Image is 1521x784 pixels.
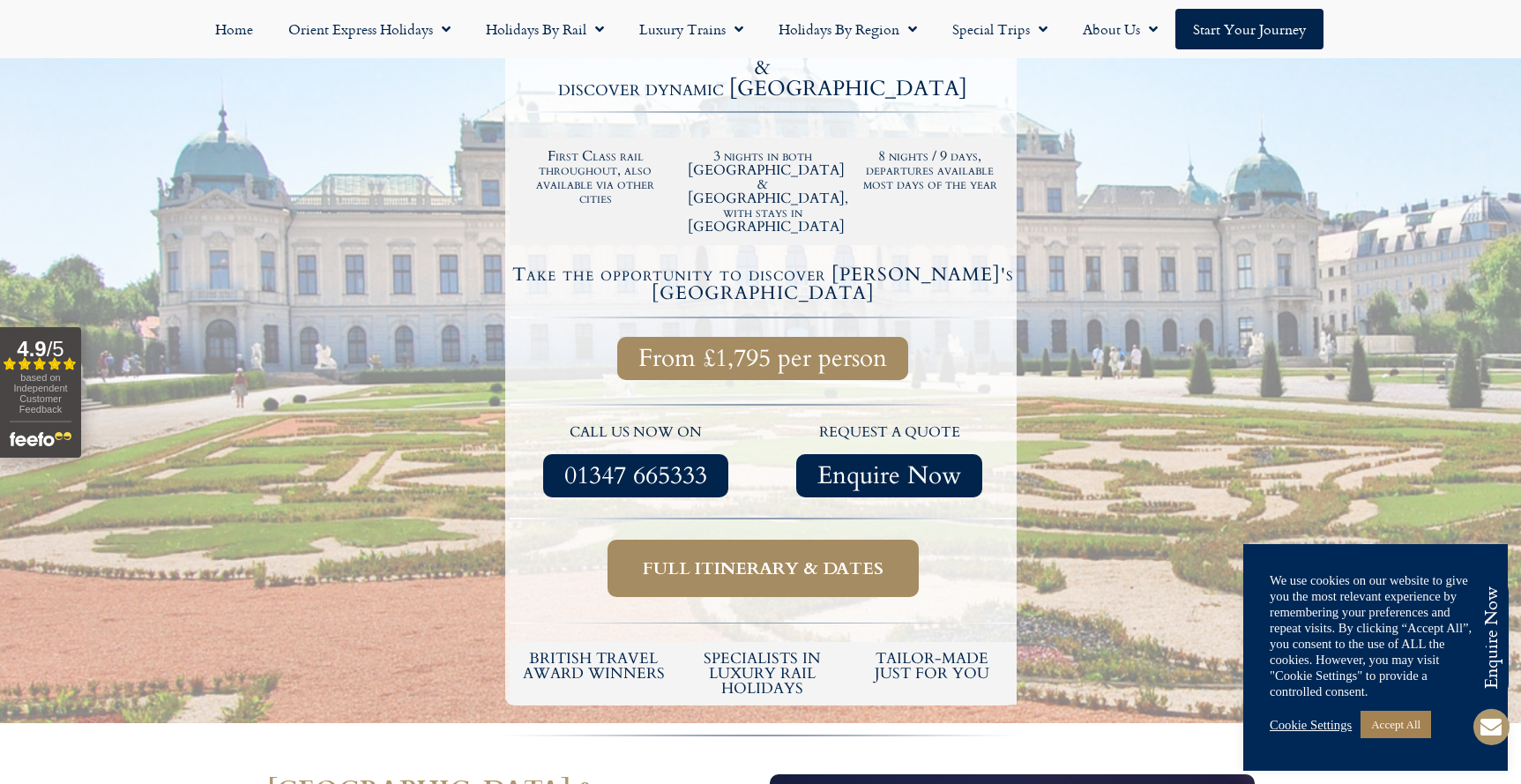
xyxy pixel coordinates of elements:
h2: Visit the Imperial city of [GEOGRAPHIC_DATA] & discover dynamic [GEOGRAPHIC_DATA] [510,36,1017,100]
a: About Us [1065,9,1175,49]
a: Home [198,9,271,49]
h5: tailor-made just for you [856,651,1008,681]
span: From £1,795 per person [638,347,887,370]
a: Enquire Now [796,454,982,497]
a: Special Trips [935,9,1065,49]
nav: Menu [9,9,1512,49]
h6: Specialists in luxury rail holidays [687,651,839,696]
span: Enquire Now [817,465,961,487]
a: Cookie Settings [1270,717,1352,733]
a: From £1,795 per person [617,337,908,380]
h5: British Travel Award winners [518,651,670,681]
a: Orient Express Holidays [271,9,468,49]
h2: 3 nights in both [GEOGRAPHIC_DATA] & [GEOGRAPHIC_DATA], with stays in [GEOGRAPHIC_DATA] [688,149,838,234]
a: Holidays by Rail [468,9,622,49]
a: Holidays by Region [761,9,935,49]
div: We use cookies on our website to give you the most relevant experience by remembering your prefer... [1270,572,1481,699]
a: Accept All [1361,711,1431,738]
a: Full itinerary & dates [608,540,919,597]
h2: 8 nights / 9 days, departures available most days of the year [855,149,1005,191]
a: 01347 665333 [543,454,728,497]
a: Start your Journey [1175,9,1323,49]
a: Luxury Trains [622,9,761,49]
p: call us now on [518,422,755,444]
p: request a quote [772,422,1008,444]
span: 01347 665333 [564,465,707,487]
h2: First Class rail throughout, also available via other cities [521,149,671,205]
span: Full itinerary & dates [643,557,884,579]
h4: Take the opportunity to discover [PERSON_NAME]'s [GEOGRAPHIC_DATA] [512,265,1014,302]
